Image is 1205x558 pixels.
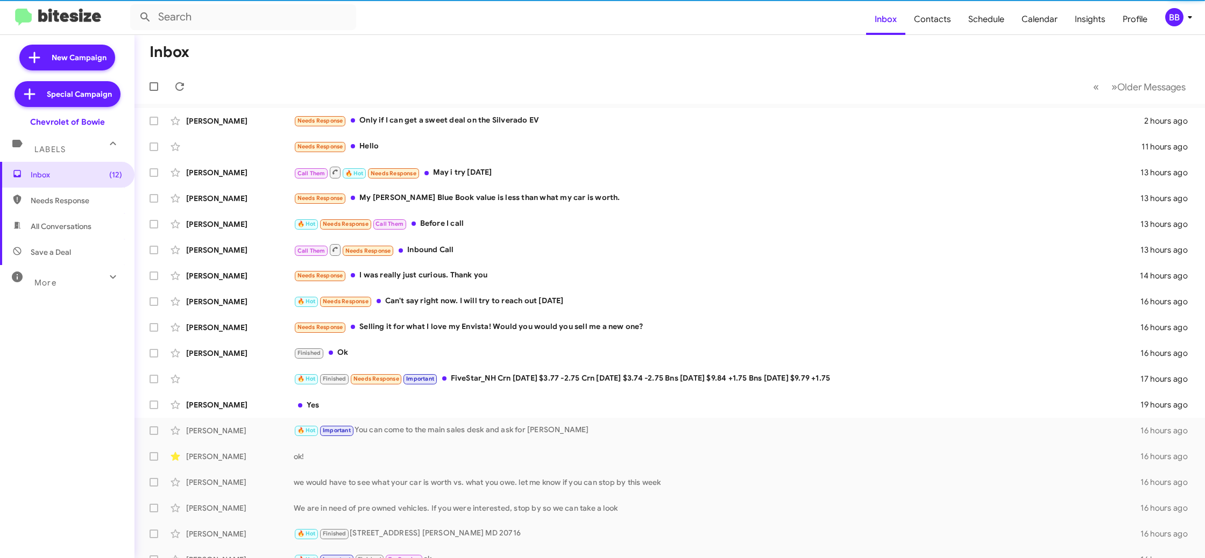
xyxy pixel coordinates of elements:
[150,44,189,61] h1: Inbox
[294,115,1143,127] div: Only if I can get a sweet deal on the Silverado EV
[297,170,325,177] span: Call Them
[960,4,1013,35] a: Schedule
[1093,80,1099,94] span: «
[323,298,368,305] span: Needs Response
[1142,141,1196,152] div: 11 hours ago
[905,4,960,35] span: Contacts
[297,272,343,279] span: Needs Response
[31,195,122,206] span: Needs Response
[47,89,112,99] span: Special Campaign
[186,503,294,513] div: [PERSON_NAME]
[294,347,1140,359] div: Ok
[1013,4,1066,35] a: Calendar
[1140,270,1196,281] div: 14 hours ago
[186,322,294,333] div: [PERSON_NAME]
[406,375,434,382] span: Important
[34,145,66,154] span: Labels
[1143,116,1196,126] div: 2 hours ago
[1117,81,1186,93] span: Older Messages
[31,221,91,232] span: All Conversations
[1140,219,1196,230] div: 13 hours ago
[1156,8,1193,26] button: BB
[186,451,294,462] div: [PERSON_NAME]
[1140,193,1196,204] div: 13 hours ago
[30,117,105,127] div: Chevrolet of Bowie
[1140,425,1196,436] div: 16 hours ago
[294,140,1142,153] div: Hello
[297,247,325,254] span: Call Them
[1111,80,1117,94] span: »
[294,424,1140,437] div: You can come to the main sales desk and ask for [PERSON_NAME]
[294,218,1140,230] div: Before I call
[297,427,316,434] span: 🔥 Hot
[52,52,107,63] span: New Campaign
[1140,451,1196,462] div: 16 hours ago
[34,278,56,288] span: More
[1087,76,1192,98] nav: Page navigation example
[186,425,294,436] div: [PERSON_NAME]
[1140,477,1196,488] div: 16 hours ago
[297,349,321,356] span: Finished
[294,451,1140,462] div: ok!
[297,195,343,202] span: Needs Response
[1140,296,1196,307] div: 16 hours ago
[297,143,343,150] span: Needs Response
[186,270,294,281] div: [PERSON_NAME]
[866,4,905,35] a: Inbox
[1105,76,1192,98] button: Next
[186,348,294,359] div: [PERSON_NAME]
[297,375,316,382] span: 🔥 Hot
[345,170,364,177] span: 🔥 Hot
[294,527,1140,540] div: [STREET_ADDRESS] [PERSON_NAME] MD 20716
[130,4,356,30] input: Search
[15,81,120,107] a: Special Campaign
[371,170,416,177] span: Needs Response
[294,192,1140,204] div: My [PERSON_NAME] Blue Book value is less than what my car is worth.
[1140,503,1196,513] div: 16 hours ago
[186,477,294,488] div: [PERSON_NAME]
[1140,399,1196,410] div: 19 hours ago
[323,427,351,434] span: Important
[186,167,294,178] div: [PERSON_NAME]
[297,530,316,537] span: 🔥 Hot
[375,220,403,227] span: Call Them
[294,243,1140,256] div: Inbound Call
[1140,167,1196,178] div: 13 hours ago
[294,321,1140,333] div: Selling it for what I love my Envista! Would you would you sell me a new one?
[1140,322,1196,333] div: 16 hours ago
[323,375,346,382] span: Finished
[1140,528,1196,539] div: 16 hours ago
[186,116,294,126] div: [PERSON_NAME]
[294,295,1140,307] div: Can't say right now. I will try to reach out [DATE]
[294,503,1140,513] div: We are in need of pre owned vehicles. If you were interested, stop by so we can take a look
[294,399,1140,410] div: Yes
[294,166,1140,179] div: May i try [DATE]
[323,530,346,537] span: Finished
[109,169,122,180] span: (12)
[1140,374,1196,384] div: 17 hours ago
[294,373,1140,385] div: FiveStar_NH Crn [DATE] $3.77 -2.75 Crn [DATE] $3.74 -2.75 Bns [DATE] $9.84 +1.75 Bns [DATE] $9.79...
[186,219,294,230] div: [PERSON_NAME]
[1165,8,1183,26] div: BB
[1140,245,1196,255] div: 13 hours ago
[31,247,71,257] span: Save a Deal
[186,193,294,204] div: [PERSON_NAME]
[31,169,122,180] span: Inbox
[353,375,399,382] span: Needs Response
[1066,4,1114,35] a: Insights
[186,296,294,307] div: [PERSON_NAME]
[294,269,1140,282] div: I was really just curious. Thank you
[297,117,343,124] span: Needs Response
[323,220,368,227] span: Needs Response
[297,298,316,305] span: 🔥 Hot
[186,528,294,539] div: [PERSON_NAME]
[1140,348,1196,359] div: 16 hours ago
[1087,76,1105,98] button: Previous
[19,45,115,70] a: New Campaign
[297,220,316,227] span: 🔥 Hot
[1114,4,1156,35] a: Profile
